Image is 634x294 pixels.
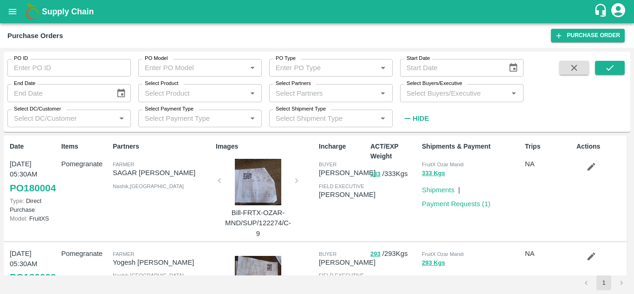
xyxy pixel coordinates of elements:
p: / 293 Kgs [370,248,418,259]
img: logo [23,2,42,21]
label: PO Type [276,55,296,62]
p: Pomegranate [61,159,109,169]
label: Select Product [145,80,178,87]
span: FruitX Ozar Mandi [422,162,464,167]
div: Purchase Orders [7,30,63,42]
input: Select Shipment Type [272,112,375,124]
button: Open [377,87,389,99]
a: Purchase Order [551,29,625,42]
label: Select Partners [276,80,311,87]
label: PO Model [145,55,168,62]
div: customer-support [594,3,610,20]
input: Select Buyers/Executive [403,87,505,99]
p: Pomegranate [61,248,109,259]
button: page 1 [596,275,611,290]
button: 333 [370,169,381,180]
button: Choose date [112,85,130,102]
span: Farmer [113,251,134,257]
p: Incharge [319,142,367,151]
p: [DATE] 05:30AM [10,159,58,180]
div: | [454,271,460,285]
a: PO180003 [10,269,56,286]
span: field executive [319,273,364,278]
div: account of current user [610,2,627,21]
label: Select Buyers/Executive [407,80,462,87]
p: Images [216,142,315,151]
button: Open [377,112,389,124]
input: Select Partners [272,87,375,99]
p: [PERSON_NAME] [319,189,375,200]
p: / 333 Kgs [370,169,418,179]
input: Select DC/Customer [10,112,113,124]
button: Open [116,112,128,124]
p: Direct Purchase [10,196,58,214]
a: PO180004 [10,180,56,196]
span: buyer [319,162,336,167]
button: 293 [370,249,381,260]
button: Open [508,87,520,99]
button: Open [246,87,259,99]
button: Open [377,62,389,74]
p: NA [525,159,573,169]
button: 333 Kgs [422,168,445,179]
label: Start Date [407,55,430,62]
strong: Hide [413,115,429,122]
p: [PERSON_NAME] [319,257,375,268]
p: [DATE] 05:30AM [10,248,58,269]
p: Bill-FRTX-OZAR-MND/SUP/122274/C-9 [223,208,293,239]
p: Trips [525,142,573,151]
p: Shipments & Payment [422,142,521,151]
p: FruitXS [10,214,58,223]
p: Items [61,142,109,151]
a: Supply Chain [42,5,594,18]
button: 293 Kgs [422,258,445,268]
span: buyer [319,251,336,257]
button: Open [246,62,259,74]
input: Enter PO Model [141,62,232,74]
input: Enter PO Type [272,62,362,74]
span: Nashik , [GEOGRAPHIC_DATA] [113,273,184,278]
p: NA [525,248,573,259]
p: [PERSON_NAME] [319,168,375,178]
a: Shipments [422,186,454,194]
span: Nashik , [GEOGRAPHIC_DATA] [113,183,184,189]
input: Select Product [141,87,244,99]
button: Choose date [505,59,522,77]
p: Date [10,142,58,151]
span: FruitX Ozar Mandi [422,251,464,257]
div: | [454,181,460,195]
label: End Date [14,80,35,87]
p: SAGAR [PERSON_NAME] [113,168,212,178]
label: PO ID [14,55,28,62]
input: End Date [7,84,109,102]
b: Supply Chain [42,7,94,16]
button: open drawer [2,1,23,22]
button: Hide [400,111,432,126]
button: Open [246,112,259,124]
p: ACT/EXP Weight [370,142,418,161]
label: Select Shipment Type [276,105,326,113]
nav: pagination navigation [577,275,630,290]
span: Model: [10,215,27,222]
label: Select DC/Customer [14,105,61,113]
span: field executive [319,183,364,189]
a: Payment Requests (1) [422,200,491,208]
input: Enter PO ID [7,59,131,77]
p: Partners [113,142,212,151]
input: Select Payment Type [141,112,232,124]
span: Type: [10,197,24,204]
span: Farmer [113,162,134,167]
p: Yogesh [PERSON_NAME] [113,257,212,268]
input: Start Date [400,59,501,77]
label: Select Payment Type [145,105,194,113]
p: Actions [576,142,624,151]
